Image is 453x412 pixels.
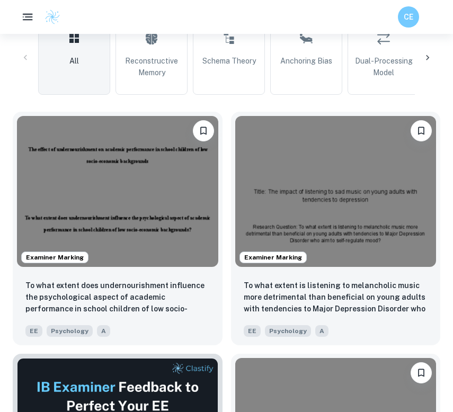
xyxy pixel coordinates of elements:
[265,325,311,337] span: Psychology
[17,116,218,267] img: Psychology EE example thumbnail: To what extent does undernourishment inf
[352,55,415,78] span: Dual-Processing Model
[244,325,261,337] span: EE
[38,9,60,25] a: Clastify logo
[47,325,93,337] span: Psychology
[45,9,60,25] img: Clastify logo
[244,280,428,316] p: To what extent is listening to melancholic music more detrimental than beneficial on young adults...
[25,325,42,337] span: EE
[193,120,214,141] button: Bookmark
[411,362,432,383] button: Bookmark
[69,55,79,67] span: All
[280,55,332,67] span: Anchoring Bias
[97,325,110,337] span: A
[235,116,437,267] img: Psychology EE example thumbnail: To what extent is listening to melanchol
[398,6,419,28] button: CE
[25,280,210,316] p: To what extent does undernourishment influence the psychological aspect of academic performance i...
[231,112,441,345] a: Examiner MarkingBookmarkTo what extent is listening to melancholic music more detrimental than be...
[240,253,306,262] span: Examiner Marking
[315,325,328,337] span: A
[22,253,88,262] span: Examiner Marking
[403,11,415,23] h6: CE
[202,55,256,67] span: Schema Theory
[411,120,432,141] button: Bookmark
[120,55,183,78] span: Reconstructive Memory
[13,112,223,345] a: Examiner MarkingBookmarkTo what extent does undernourishment influence the psychological aspect o...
